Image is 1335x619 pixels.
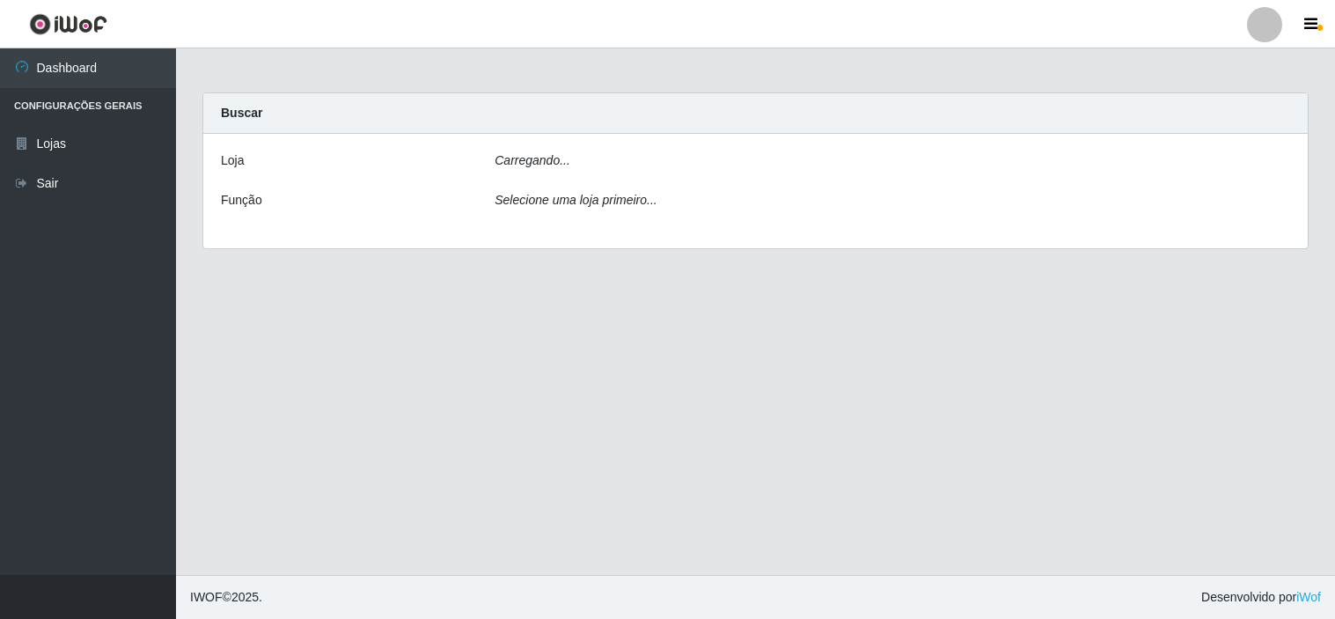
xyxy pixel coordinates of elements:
[221,191,262,210] label: Função
[1296,590,1321,604] a: iWof
[495,193,656,207] i: Selecione uma loja primeiro...
[190,588,262,607] span: © 2025 .
[495,153,570,167] i: Carregando...
[221,106,262,120] strong: Buscar
[29,13,107,35] img: CoreUI Logo
[190,590,223,604] span: IWOF
[1201,588,1321,607] span: Desenvolvido por
[221,151,244,170] label: Loja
